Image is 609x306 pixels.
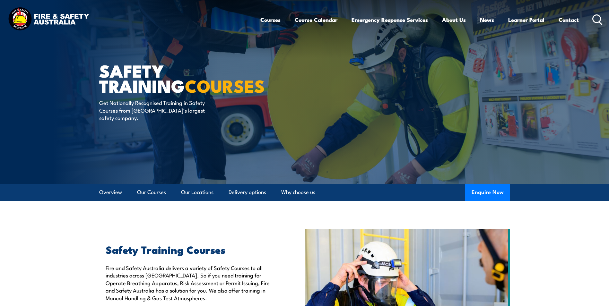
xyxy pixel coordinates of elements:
[352,11,428,28] a: Emergency Response Services
[99,99,216,121] p: Get Nationally Recognised Training in Safety Courses from [GEOGRAPHIC_DATA]’s largest safety comp...
[480,11,494,28] a: News
[281,184,315,201] a: Why choose us
[508,11,544,28] a: Learner Portal
[295,11,337,28] a: Course Calendar
[106,245,275,254] h2: Safety Training Courses
[260,11,281,28] a: Courses
[137,184,166,201] a: Our Courses
[185,72,265,98] strong: COURSES
[465,184,510,201] button: Enquire Now
[106,264,275,302] p: Fire and Safety Australia delivers a variety of Safety Courses to all industries across [GEOGRAPH...
[442,11,466,28] a: About Us
[99,184,122,201] a: Overview
[559,11,579,28] a: Contact
[99,63,258,93] h1: Safety Training
[181,184,213,201] a: Our Locations
[229,184,266,201] a: Delivery options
